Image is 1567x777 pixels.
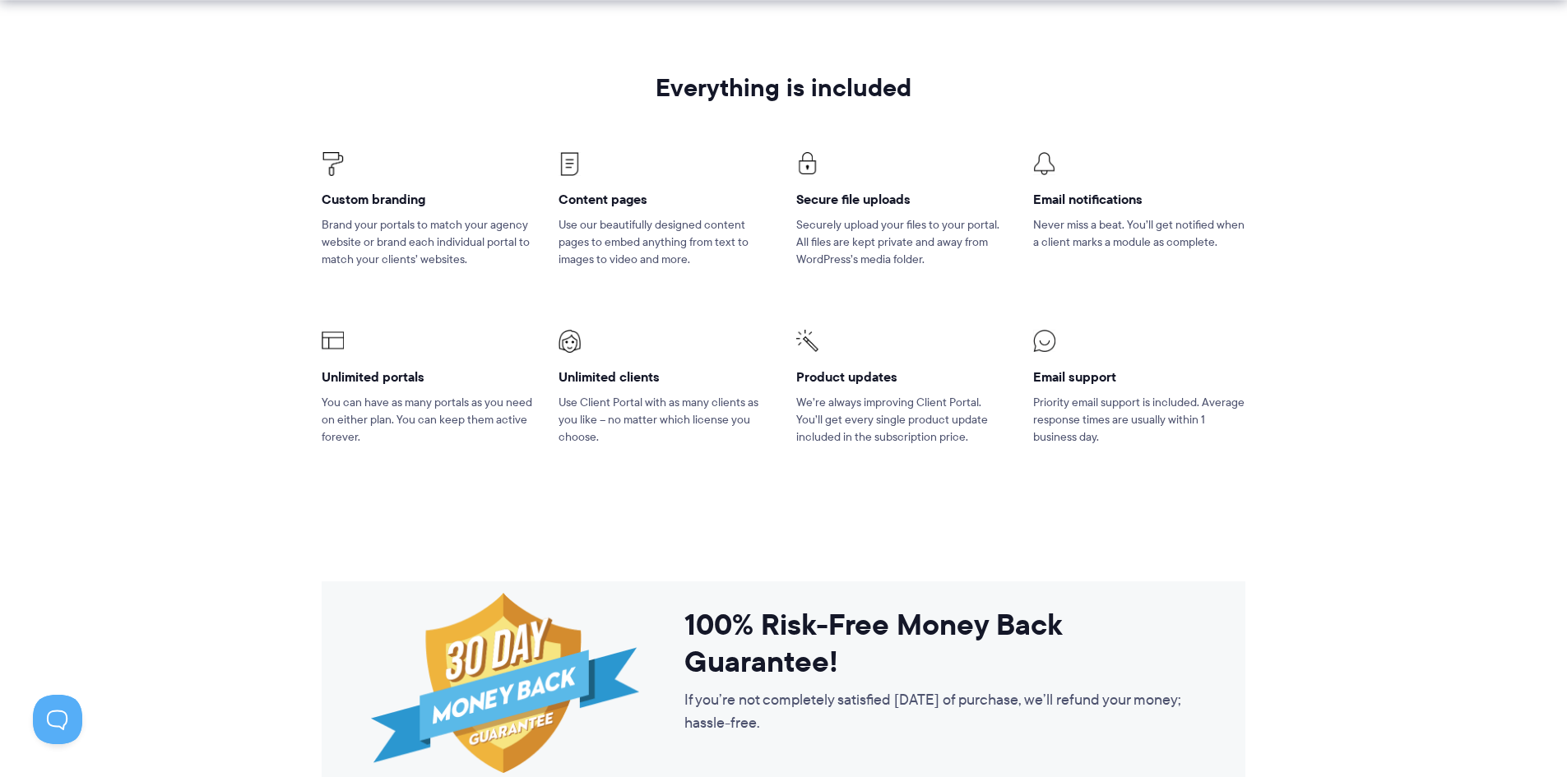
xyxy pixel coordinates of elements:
h4: Content pages [559,191,771,208]
img: Client Portal Icons [796,330,818,352]
p: Priority email support is included. Average response times are usually within 1 business day. [1033,394,1245,446]
h4: Custom branding [322,191,534,208]
img: Client Portal Icons [322,330,344,352]
h4: Secure file uploads [796,191,1008,208]
p: Brand your portals to match your agency website or brand each individual portal to match your cli... [322,216,534,268]
p: Use our beautifully designed content pages to embed anything from text to images to video and more. [559,216,771,268]
img: Client Portal Icons [1033,330,1055,352]
h4: Unlimited clients [559,368,771,386]
h4: Email support [1033,368,1245,386]
h2: Everything is included [322,74,1245,101]
p: If you’re not completely satisfied [DATE] of purchase, we’ll refund your money; hassle-free. [684,688,1196,734]
p: Use Client Portal with as many clients as you like – no matter which license you choose. [559,394,771,446]
p: Securely upload your files to your portal. All files are kept private and away from WordPress’s m... [796,216,1008,268]
img: Client Portal Icon [1033,152,1055,175]
p: We’re always improving Client Portal. You’ll get every single product update included in the subs... [796,394,1008,446]
iframe: Toggle Customer Support [33,695,82,744]
img: Client Portal Icons [559,330,581,353]
p: Never miss a beat. You’ll get notified when a client marks a module as complete. [1033,216,1245,251]
h4: Product updates [796,368,1008,386]
img: Client Portal Icons [559,152,581,176]
img: Client Portal Icons [796,152,818,174]
h4: Email notifications [1033,191,1245,208]
h3: 100% Risk-Free Money Back Guarantee! [684,606,1196,681]
img: Client Portal Icons [322,152,344,176]
p: You can have as many portals as you need on either plan. You can keep them active forever. [322,394,534,446]
h4: Unlimited portals [322,368,534,386]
